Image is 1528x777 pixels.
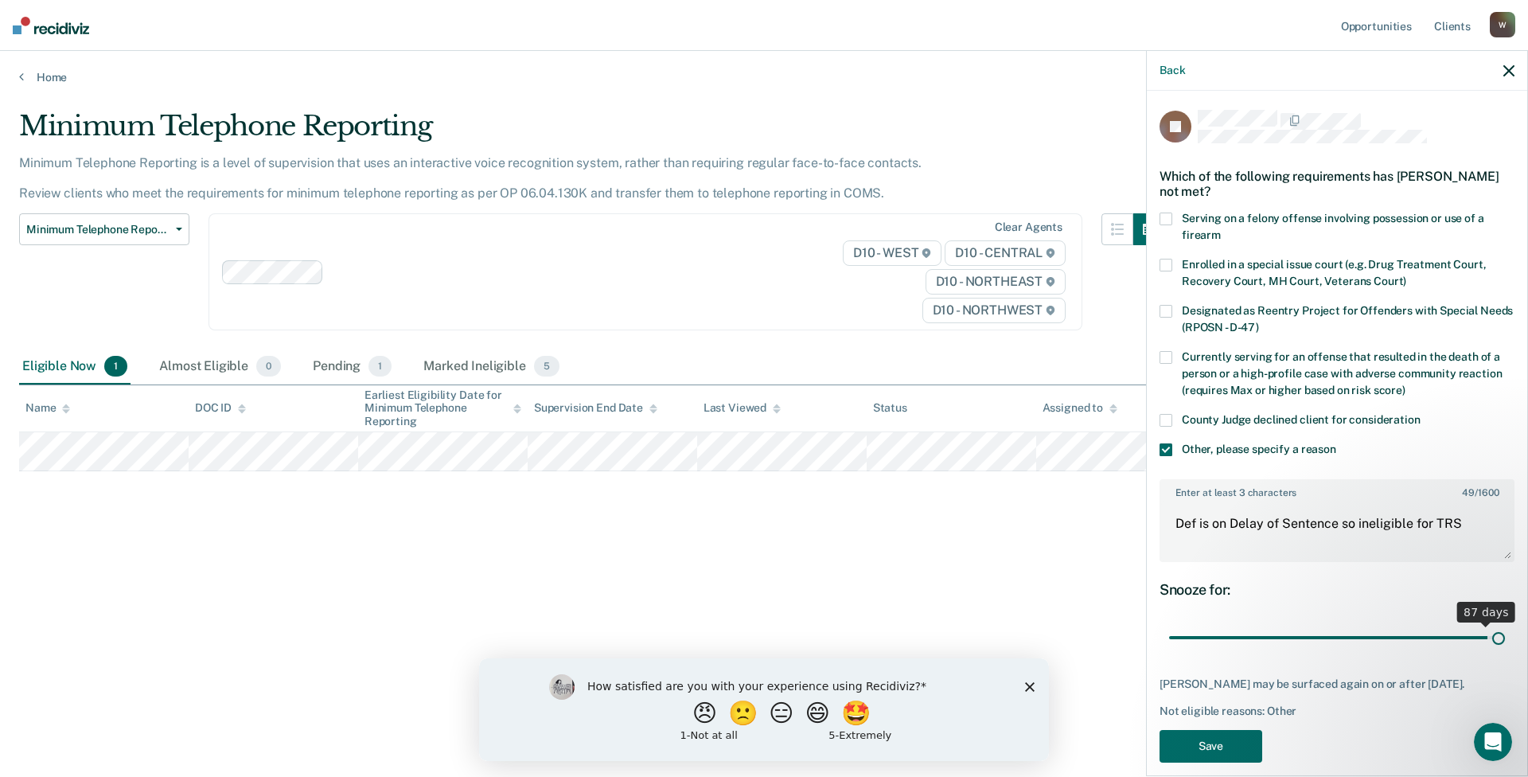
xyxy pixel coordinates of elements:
span: / 1600 [1462,487,1499,498]
div: Almost Eligible [156,349,284,385]
span: County Judge declined client for consideration [1182,413,1421,426]
div: Clear agents [995,221,1062,234]
div: Not eligible reasons: Other [1160,705,1514,718]
span: 0 [256,356,281,377]
button: Back [1160,64,1185,77]
div: Snooze for: [1160,581,1514,599]
div: Which of the following requirements has [PERSON_NAME] not met? [1160,156,1514,212]
div: Status [873,401,907,415]
span: Minimum Telephone Reporting [26,223,170,236]
iframe: Survey by Kim from Recidiviz [479,658,1049,761]
div: Assigned to [1043,401,1117,415]
span: D10 - CENTRAL [945,240,1066,266]
a: Home [19,70,1509,84]
textarea: Def is on Delay of Sentence so ineligible for TRS [1161,502,1513,560]
div: Supervision End Date [534,401,657,415]
iframe: Intercom live chat [1474,723,1512,761]
div: Last Viewed [704,401,781,415]
span: Other, please specify a reason [1182,443,1336,455]
div: 87 days [1457,602,1515,623]
div: W [1490,12,1515,37]
img: Recidiviz [13,17,89,34]
span: Currently serving for an offense that resulted in the death of a person or a high-profile case wi... [1182,350,1502,396]
div: DOC ID [195,401,246,415]
div: Eligible Now [19,349,131,385]
span: Enrolled in a special issue court (e.g. Drug Treatment Court, Recovery Court, MH Court, Veterans ... [1182,258,1486,287]
label: Enter at least 3 characters [1161,481,1513,498]
span: 5 [534,356,559,377]
div: Name [25,401,70,415]
span: Serving on a felony offense involving possession or use of a firearm [1182,212,1484,241]
span: 1 [104,356,127,377]
span: 49 [1462,487,1475,498]
div: Earliest Eligibility Date for Minimum Telephone Reporting [364,388,521,428]
span: D10 - NORTHWEST [922,298,1066,323]
div: Minimum Telephone Reporting [19,110,1165,155]
span: D10 - NORTHEAST [926,269,1066,295]
div: [PERSON_NAME] may be surfaced again on or after [DATE]. [1160,677,1514,691]
div: Pending [310,349,395,385]
span: 1 [368,356,392,377]
p: Minimum Telephone Reporting is a level of supervision that uses an interactive voice recognition ... [19,155,922,201]
span: D10 - WEST [843,240,941,266]
button: Save [1160,730,1262,763]
div: Marked Ineligible [420,349,563,385]
span: Designated as Reentry Project for Offenders with Special Needs (RPOSN - D-47) [1182,304,1513,334]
